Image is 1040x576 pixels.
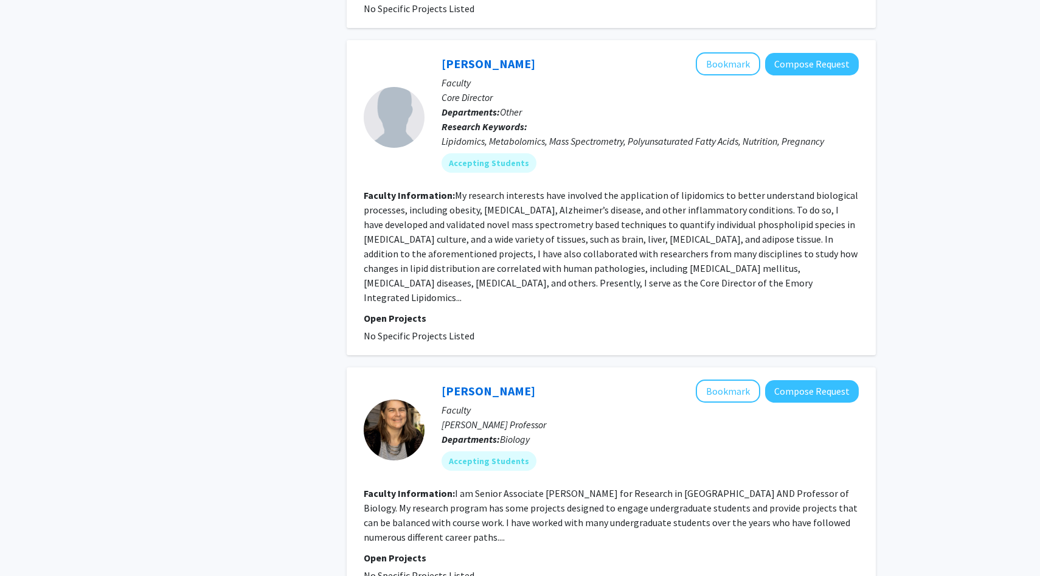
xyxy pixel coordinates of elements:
button: Add Anita Corbett to Bookmarks [696,380,760,403]
p: Faculty [442,75,859,90]
b: Departments: [442,106,500,118]
span: No Specific Projects Listed [364,330,474,342]
button: Add Kristal Maner-Smith to Bookmarks [696,52,760,75]
p: [PERSON_NAME] Professor [442,417,859,432]
a: [PERSON_NAME] [442,56,535,71]
b: Departments: [442,433,500,445]
p: Core Director [442,90,859,105]
p: Faculty [442,403,859,417]
span: No Specific Projects Listed [364,2,474,15]
b: Faculty Information: [364,487,455,499]
div: Lipidomics, Metabolomics, Mass Spectrometry, Polyunsaturated Fatty Acids, Nutrition, Pregnancy [442,134,859,148]
b: Research Keywords: [442,120,527,133]
mat-chip: Accepting Students [442,153,536,173]
span: Biology [500,433,530,445]
a: [PERSON_NAME] [442,383,535,398]
fg-read-more: I am Senior Associate [PERSON_NAME] for Research in [GEOGRAPHIC_DATA] AND Professor of Biology. M... [364,487,858,543]
fg-read-more: My research interests have involved the application of lipidomics to better understand biological... [364,189,858,304]
iframe: Chat [9,521,52,567]
button: Compose Request to Anita Corbett [765,380,859,403]
button: Compose Request to Kristal Maner-Smith [765,53,859,75]
b: Faculty Information: [364,189,455,201]
p: Open Projects [364,311,859,325]
span: Other [500,106,522,118]
p: Open Projects [364,550,859,565]
mat-chip: Accepting Students [442,451,536,471]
